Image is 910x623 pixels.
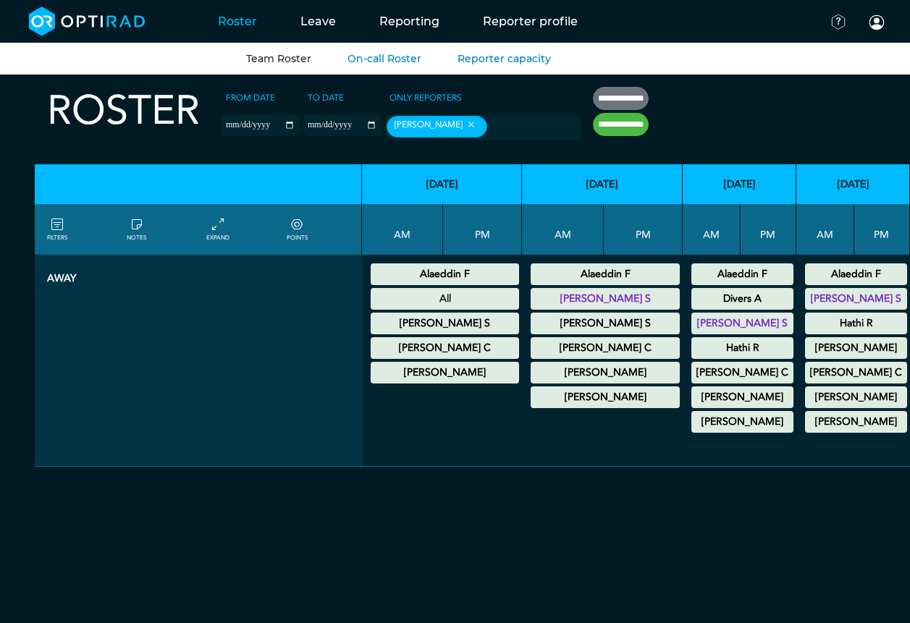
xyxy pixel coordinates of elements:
div: Other Leave 00:00 - 23:59 [531,386,680,408]
div: National Holiday: Summer bank holiday 00:00 - 23:59 [371,288,520,310]
summary: Alaeddin F [807,266,905,283]
summary: Hathi R [694,339,791,357]
div: Annual Leave 00:00 - 23:59 [531,362,680,383]
div: Annual Leave 00:00 - 23:59 [691,313,793,334]
a: show/hide notes [127,216,146,242]
th: AM [796,204,854,255]
div: Maternity Leave 00:00 - 23:59 [531,337,680,359]
summary: Alaeddin F [694,266,791,283]
button: Remove item: '34e6f8c5-333f-46ff-bc76-0b025db09ec5' [463,119,479,130]
th: [DATE] [362,164,523,204]
h2: Roster [47,87,200,135]
summary: [PERSON_NAME] C [694,364,791,381]
div: Annual Leave 00:00 - 23:59 [691,288,793,310]
div: Annual Leave 00:00 - 23:59 [691,263,793,285]
summary: [PERSON_NAME] [694,413,791,431]
summary: All [373,290,518,308]
a: FILTERS [47,216,67,242]
summary: [PERSON_NAME] [807,389,905,406]
th: Away [35,255,362,467]
div: [PERSON_NAME] [387,116,487,137]
summary: [PERSON_NAME] S [373,315,518,332]
div: Other Leave 00:00 - 23:59 [805,411,907,433]
label: From date [222,87,279,109]
summary: [PERSON_NAME] [533,364,678,381]
div: Annual Leave 00:00 - 23:59 [531,263,680,285]
div: Annual Leave 00:00 - 23:59 [805,313,907,334]
summary: [PERSON_NAME] C [373,339,518,357]
div: Maternity Leave 00:00 - 23:59 [805,362,907,383]
div: Annual Leave 00:00 - 23:59 [691,337,793,359]
summary: [PERSON_NAME] S [807,290,905,308]
th: PM [741,204,796,255]
th: PM [443,204,522,255]
div: Annual Leave 00:00 - 23:59 [691,386,793,408]
th: PM [604,204,683,255]
div: Maternity Leave 00:00 - 23:59 [371,337,520,359]
summary: [PERSON_NAME] S [694,315,791,332]
div: Maternity Leave 00:00 - 23:59 [691,362,793,383]
summary: [PERSON_NAME] S [533,315,678,332]
summary: Alaeddin F [373,266,518,283]
th: PM [854,204,910,255]
div: Annual Leave 00:00 - 23:59 [805,288,907,310]
div: Annual Leave 00:00 - 23:59 [531,288,680,310]
summary: [PERSON_NAME] S [533,290,678,308]
div: Annual Leave 00:00 - 23:59 [805,263,907,285]
th: [DATE] [796,164,910,204]
label: Only Reporters [385,87,466,109]
th: [DATE] [683,164,796,204]
div: Annual Leave 00:00 - 23:59 [371,313,520,334]
summary: [PERSON_NAME] [373,364,518,381]
div: Annual Leave 00:00 - 23:59 [371,263,520,285]
summary: [PERSON_NAME] [807,339,905,357]
th: [DATE] [522,164,683,204]
summary: Hathi R [807,315,905,332]
summary: Divers A [694,290,791,308]
div: Other Leave 00:00 - 23:59 [371,362,520,383]
a: Team Roster [246,52,311,65]
div: Other Leave 00:00 - 23:59 [691,411,793,433]
th: AM [362,204,444,255]
div: Annual Leave 00:00 - 23:59 [531,313,680,334]
div: Annual Leave 00:00 - 23:59 [805,386,907,408]
div: Annual Leave 00:00 - 23:59 [805,337,907,359]
summary: [PERSON_NAME] C [807,364,905,381]
summary: [PERSON_NAME] [533,389,678,406]
th: AM [522,204,604,255]
summary: Alaeddin F [533,266,678,283]
a: Reporter capacity [458,52,551,65]
label: To date [303,87,348,109]
summary: [PERSON_NAME] [807,413,905,431]
summary: [PERSON_NAME] [694,389,791,406]
img: brand-opti-rad-logos-blue-and-white-d2f68631ba2948856bd03f2d395fb146ddc8fb01b4b6e9315ea85fa773367... [29,7,146,36]
summary: [PERSON_NAME] C [533,339,678,357]
a: collapse/expand expected points [287,216,308,242]
th: AM [683,204,741,255]
a: collapse/expand entries [206,216,229,242]
a: On-call Roster [347,52,421,65]
input: null [490,121,563,134]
